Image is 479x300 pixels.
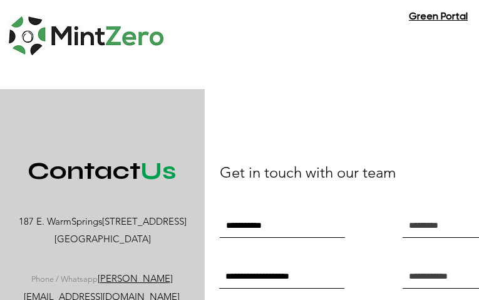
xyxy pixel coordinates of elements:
span: Springs [71,215,102,227]
span: Phone / Whatsapp [31,274,98,284]
span: Green Portal [409,12,468,22]
span: Contact [28,156,177,186]
span: Get in touch with our team [220,163,396,181]
a: Green Portal [409,10,468,22]
img: fgfdg.jpg [7,6,168,60]
span: 187 E. Warm [STREET_ADDRESS] [GEOGRAPHIC_DATA] [19,215,187,245]
span: Us [140,156,177,186]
